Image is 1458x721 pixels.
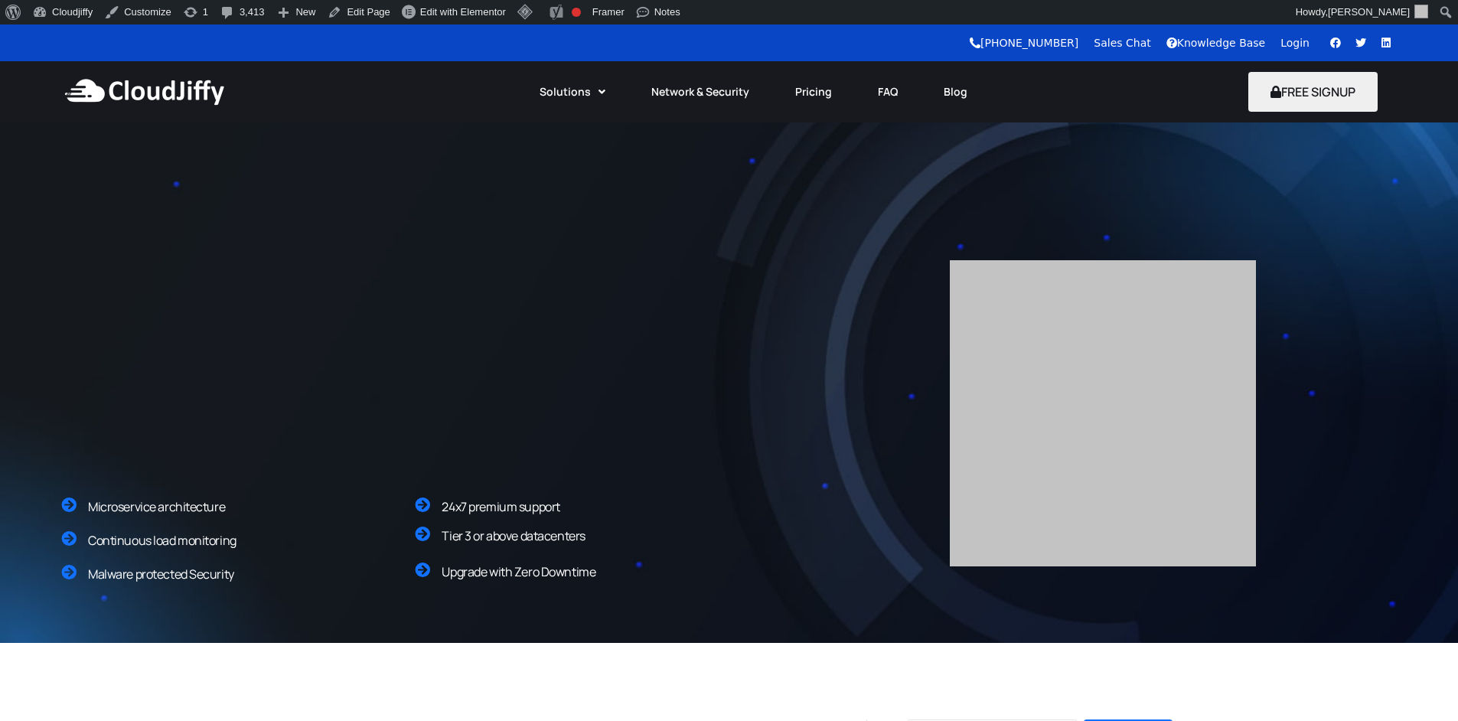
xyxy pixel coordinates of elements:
a: Network & Security [628,75,772,109]
a: Knowledge Base [1166,37,1266,49]
span: Upgrade with Zero Downtime [442,563,595,580]
div: Focus keyphrase not set [572,8,581,17]
a: Blog [921,75,990,109]
span: Microservice architecture [88,498,225,515]
span: Continuous load monitoring [88,532,236,549]
a: Solutions [517,75,628,109]
a: Pricing [772,75,855,109]
span: Edit with Elementor [420,6,506,18]
a: Sales Chat [1094,37,1150,49]
a: Login [1280,37,1310,49]
a: FREE SIGNUP [1248,83,1378,100]
a: [PHONE_NUMBER] [970,37,1078,49]
span: 24x7 premium support [442,498,559,515]
button: FREE SIGNUP [1248,72,1378,112]
span: Malware protected Security [88,566,234,582]
span: [PERSON_NAME] [1328,6,1410,18]
a: FAQ [855,75,921,109]
img: gif;base64,R0lGODdhAQABAPAAAMPDwwAAACwAAAAAAQABAAACAkQBADs= [950,260,1256,566]
span: Tier 3 or above datacenters [442,527,585,544]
